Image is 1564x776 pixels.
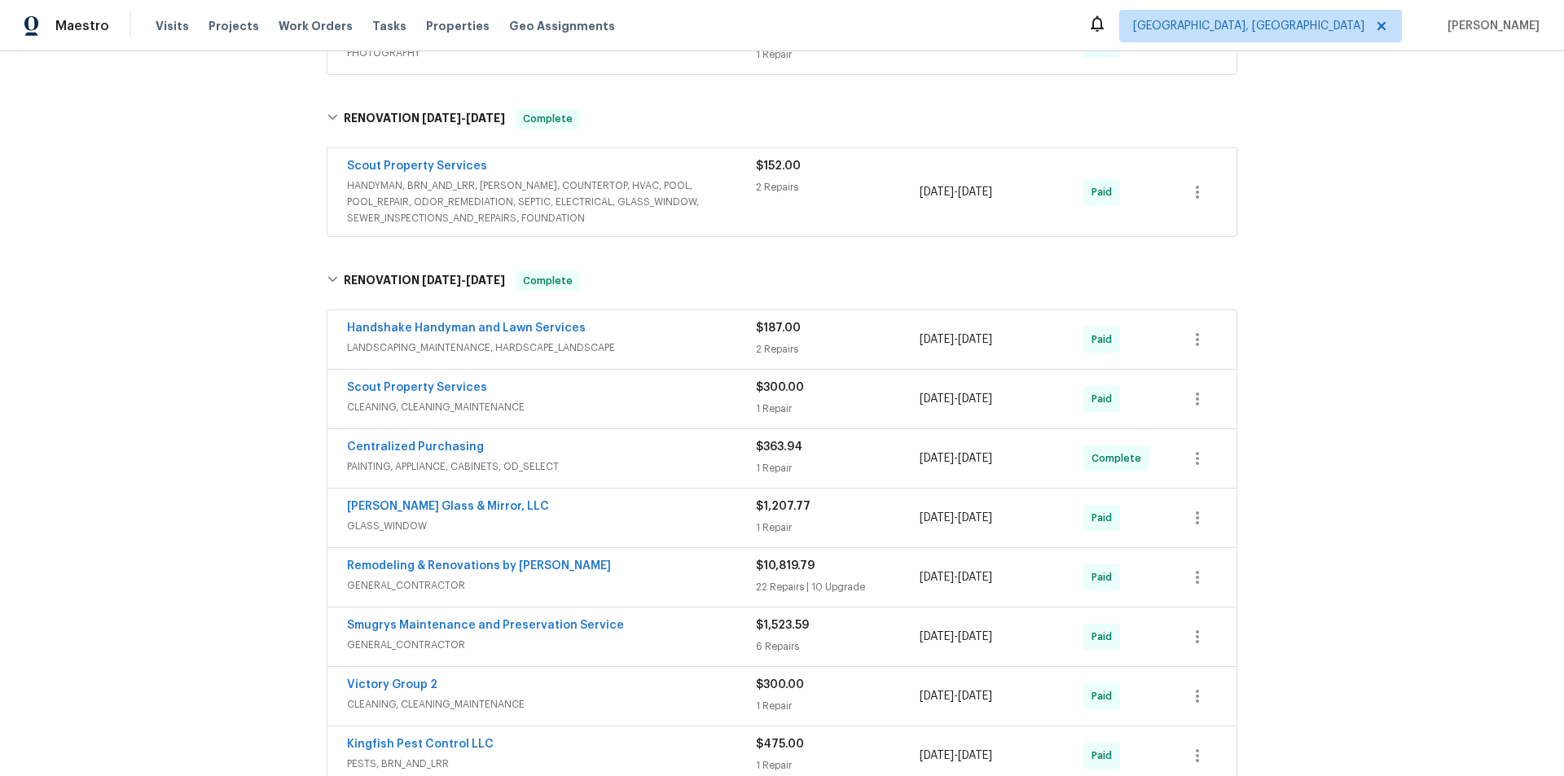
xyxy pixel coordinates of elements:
[347,577,756,594] span: GENERAL_CONTRACTOR
[920,750,954,761] span: [DATE]
[1092,391,1118,407] span: Paid
[756,441,802,453] span: $363.94
[347,679,437,691] a: Victory Group 2
[347,560,611,572] a: Remodeling & Renovations by [PERSON_NAME]
[1092,331,1118,348] span: Paid
[920,512,954,524] span: [DATE]
[1133,18,1364,34] span: [GEOGRAPHIC_DATA], [GEOGRAPHIC_DATA]
[347,501,549,512] a: [PERSON_NAME] Glass & Mirror, LLC
[1092,569,1118,585] span: Paid
[347,322,586,334] a: Handshake Handyman and Lawn Services
[756,560,815,572] span: $10,819.79
[756,382,804,393] span: $300.00
[347,696,756,712] span: CLEANING, CLEANING_MAINTENANCE
[756,460,920,476] div: 1 Repair
[347,637,756,653] span: GENERAL_CONTRACTOR
[422,274,461,286] span: [DATE]
[347,45,756,61] span: PHOTOGRAPHY
[756,322,801,334] span: $187.00
[756,757,920,774] div: 1 Repair
[347,399,756,415] span: CLEANING, CLEANING_MAINTENANCE
[958,750,992,761] span: [DATE]
[756,341,920,357] div: 2 Repairs
[756,46,920,63] div: 1 Repair
[509,18,615,34] span: Geo Assignments
[466,274,505,286] span: [DATE]
[516,273,579,289] span: Complete
[920,510,992,526] span: -
[756,679,804,691] span: $300.00
[372,20,406,32] span: Tasks
[958,453,992,464] span: [DATE]
[1092,184,1118,200] span: Paid
[920,184,992,200] span: -
[920,331,992,348] span: -
[756,579,920,595] div: 22 Repairs | 10 Upgrade
[958,512,992,524] span: [DATE]
[756,638,920,655] div: 6 Repairs
[344,271,505,291] h6: RENOVATION
[756,620,809,631] span: $1,523.59
[55,18,109,34] span: Maestro
[756,401,920,417] div: 1 Repair
[958,186,992,198] span: [DATE]
[756,698,920,714] div: 1 Repair
[756,160,801,172] span: $152.00
[1092,450,1148,467] span: Complete
[920,629,992,645] span: -
[1092,629,1118,645] span: Paid
[426,18,490,34] span: Properties
[322,255,1242,307] div: RENOVATION [DATE]-[DATE]Complete
[347,340,756,356] span: LANDSCAPING_MAINTENANCE, HARDSCAPE_LANDSCAPE
[1092,688,1118,704] span: Paid
[920,748,992,764] span: -
[756,179,920,195] div: 2 Repairs
[1092,510,1118,526] span: Paid
[920,186,954,198] span: [DATE]
[466,112,505,124] span: [DATE]
[347,178,756,226] span: HANDYMAN, BRN_AND_LRR, [PERSON_NAME], COUNTERTOP, HVAC, POOL, POOL_REPAIR, ODOR_REMEDIATION, SEPT...
[958,334,992,345] span: [DATE]
[958,572,992,583] span: [DATE]
[516,111,579,127] span: Complete
[920,631,954,642] span: [DATE]
[347,756,756,772] span: PESTS, BRN_AND_LRR
[920,569,992,585] span: -
[958,393,992,405] span: [DATE]
[920,450,992,467] span: -
[422,274,505,286] span: -
[756,520,920,536] div: 1 Repair
[920,393,954,405] span: [DATE]
[347,441,484,453] a: Centralized Purchasing
[1092,748,1118,764] span: Paid
[1441,18,1540,34] span: [PERSON_NAME]
[322,93,1242,145] div: RENOVATION [DATE]-[DATE]Complete
[422,112,461,124] span: [DATE]
[756,739,804,750] span: $475.00
[920,691,954,702] span: [DATE]
[347,458,756,475] span: PAINTING, APPLIANCE, CABINETS, OD_SELECT
[347,518,756,534] span: GLASS_WINDOW
[347,382,487,393] a: Scout Property Services
[344,109,505,129] h6: RENOVATION
[756,501,811,512] span: $1,207.77
[156,18,189,34] span: Visits
[920,391,992,407] span: -
[347,739,494,750] a: Kingfish Pest Control LLC
[920,688,992,704] span: -
[920,572,954,583] span: [DATE]
[347,620,624,631] a: Smugrys Maintenance and Preservation Service
[958,691,992,702] span: [DATE]
[920,334,954,345] span: [DATE]
[347,160,487,172] a: Scout Property Services
[422,112,505,124] span: -
[209,18,259,34] span: Projects
[958,631,992,642] span: [DATE]
[920,453,954,464] span: [DATE]
[279,18,353,34] span: Work Orders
